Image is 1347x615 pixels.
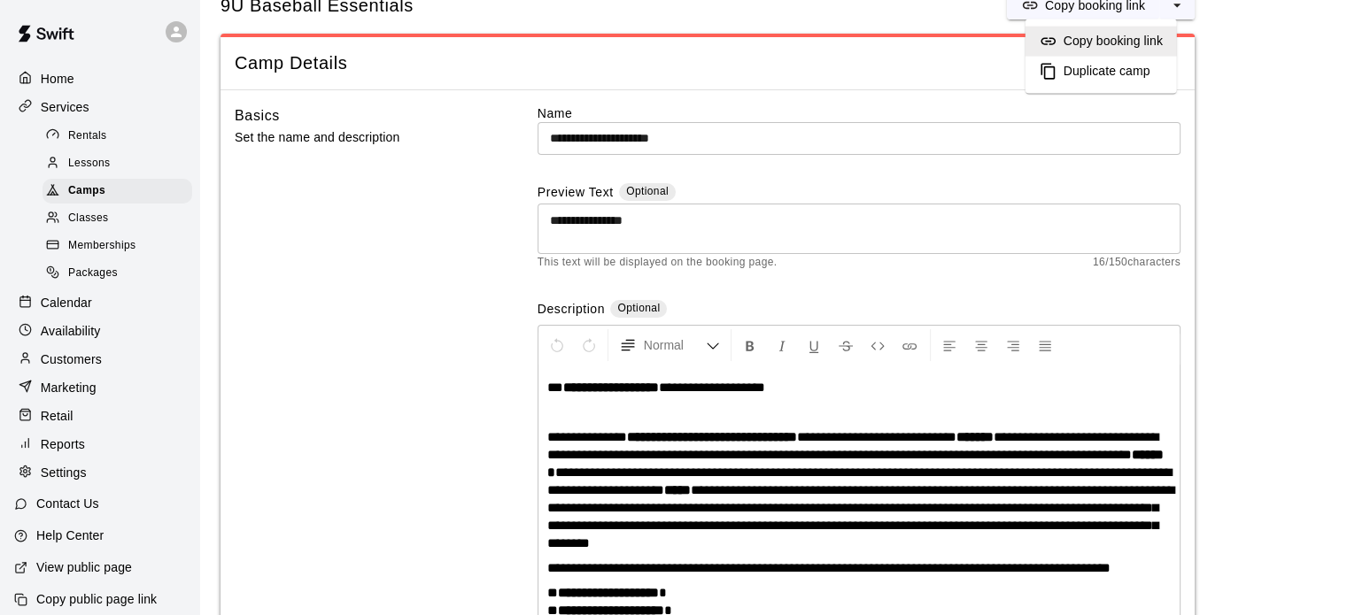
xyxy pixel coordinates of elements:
[538,104,1181,122] label: Name
[43,261,192,286] div: Packages
[14,431,185,457] a: Reports
[43,151,192,176] div: Lessons
[14,403,185,429] a: Retail
[43,206,192,231] div: Classes
[644,336,706,354] span: Normal
[235,51,1181,75] span: Camp Details
[863,329,893,361] button: Insert Code
[68,210,108,227] span: Classes
[574,329,604,361] button: Redo
[68,182,105,200] span: Camps
[68,237,135,255] span: Memberships
[542,329,572,361] button: Undo
[36,590,157,608] p: Copy public page link
[617,302,660,314] span: Optional
[14,94,185,120] a: Services
[538,300,605,320] label: Description
[41,322,101,340] p: Availability
[43,234,192,258] div: Memberships
[14,289,185,316] a: Calendar
[43,178,199,205] a: Camps
[894,329,925,361] button: Insert Link
[1093,254,1181,272] span: 16 / 150 characters
[41,98,89,116] p: Services
[799,329,829,361] button: Format Underline
[538,183,614,204] label: Preview Text
[998,329,1028,361] button: Right Align
[14,346,185,373] a: Customers
[41,407,74,425] p: Retail
[36,558,132,576] p: View public page
[538,254,778,272] span: This text will be displayed on the booking page.
[1030,329,1060,361] button: Justify Align
[1064,32,1163,51] h6: Copy booking link
[41,435,85,453] p: Reports
[735,329,765,361] button: Format Bold
[41,294,92,311] p: Calendar
[1064,62,1150,81] h6: Duplicate camp
[43,122,199,150] a: Rentals
[41,350,102,368] p: Customers
[966,329,996,361] button: Center Align
[831,329,861,361] button: Format Strikethrough
[43,124,192,149] div: Rentals
[41,70,74,88] p: Home
[68,265,118,282] span: Packages
[235,104,280,127] h6: Basics
[14,318,185,344] a: Availability
[612,329,727,361] button: Formatting Options
[235,127,481,149] p: Set the name and description
[14,65,185,92] a: Home
[68,155,111,173] span: Lessons
[14,459,185,486] a: Settings
[68,127,107,145] span: Rentals
[36,527,104,544] p: Help Center
[626,185,669,197] span: Optional
[767,329,797,361] button: Format Italics
[43,150,199,177] a: Lessons
[43,179,192,204] div: Camps
[41,464,87,481] p: Settings
[43,260,199,288] a: Packages
[41,379,97,396] p: Marketing
[36,495,99,512] p: Contact Us
[14,374,185,401] a: Marketing
[934,329,964,361] button: Left Align
[43,233,199,260] a: Memberships
[43,205,199,233] a: Classes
